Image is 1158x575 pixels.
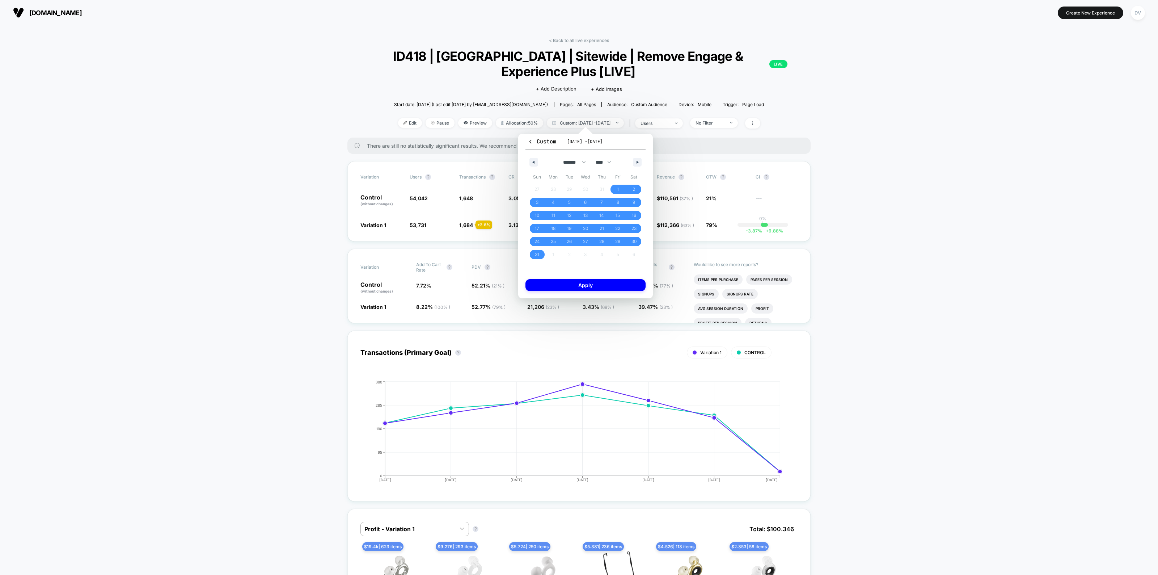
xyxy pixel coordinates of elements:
button: 22 [610,222,626,235]
button: 30 [626,235,642,248]
span: CONTROL [744,350,766,355]
span: $ [657,195,693,201]
span: 1,648 [459,195,473,201]
span: 28 [599,235,604,248]
span: There are still no statistically significant results. We recommend waiting a few more days [367,143,796,149]
span: PDV [472,264,481,270]
span: 24 [534,235,540,248]
button: Custom[DATE] -[DATE] [525,138,646,150]
div: users [641,121,669,126]
li: Avg Session Duration [694,303,748,314]
span: 39.47 % [638,304,673,310]
button: DV [1129,5,1147,20]
div: TRANSACTIONS [353,380,790,488]
span: CR [508,174,515,180]
span: 19 [567,222,571,235]
span: 3.43 % [583,304,614,310]
span: 110,561 [660,195,693,201]
span: Allocation: 50% [496,118,543,128]
tspan: [DATE] [511,478,523,482]
span: Transactions [459,174,486,180]
span: 5 [568,196,571,209]
span: CI [756,174,795,180]
span: Pause [426,118,455,128]
span: $ 19.4k | 623 items [362,542,403,551]
button: 28 [593,235,610,248]
button: 11 [545,209,562,222]
span: 27 [583,235,588,248]
span: ( 23 % ) [659,305,673,310]
span: + Add Images [591,86,622,92]
span: 23 [631,222,637,235]
span: 14 [599,209,604,222]
span: Variation [360,262,400,273]
li: Pages Per Session [746,274,792,285]
span: Total: $ 100.346 [746,522,798,536]
span: 9.88 % [762,228,783,234]
div: DV [1131,6,1145,20]
button: ? [764,174,769,180]
span: 12 [567,209,571,222]
span: 54,042 [410,195,428,201]
span: 15 [616,209,620,222]
button: 23 [626,222,642,235]
img: Visually logo [13,7,24,18]
span: Custom: [DATE] - [DATE] [547,118,624,128]
span: OTW [706,174,746,180]
li: Items Per Purchase [694,274,743,285]
span: Variation 1 [360,304,386,310]
span: 20 [583,222,588,235]
button: 8 [610,196,626,209]
button: 7 [593,196,610,209]
span: 3 [536,196,538,209]
tspan: 0 [380,473,382,478]
span: 9 [633,196,635,209]
span: 22 [615,222,620,235]
span: 26 [567,235,572,248]
span: Add To Cart Rate [416,262,443,273]
img: end [616,122,618,123]
span: mobile [698,102,711,107]
button: 16 [626,209,642,222]
img: edit [403,121,407,125]
tspan: 285 [376,403,382,407]
li: Profit Per Session [694,318,741,328]
span: Page Load [742,102,764,107]
button: 26 [561,235,578,248]
button: 18 [545,222,562,235]
tspan: [DATE] [577,478,589,482]
span: $ 2.353 | 58 items [730,542,769,551]
span: 25 [551,235,556,248]
button: 20 [578,222,594,235]
span: [DATE] - [DATE] [567,139,603,144]
div: Trigger: [723,102,764,107]
button: 9 [626,196,642,209]
tspan: 380 [376,379,382,384]
span: 8 [617,196,619,209]
span: 6 [584,196,587,209]
tspan: [DATE] [445,478,457,482]
div: Audience: [607,102,667,107]
span: ID418 | [GEOGRAPHIC_DATA] | Sitewide | Remove Engage & Experience Plus [LIVE] [371,49,787,79]
span: Start date: [DATE] (Last edit [DATE] by [EMAIL_ADDRESS][DOMAIN_NAME]) [394,102,548,107]
p: Would like to see more reports? [694,262,798,267]
button: 31 [529,248,545,261]
span: Preview [458,118,492,128]
span: 11 [551,209,555,222]
span: $ 5.381 | 236 items [583,542,624,551]
span: Device: [673,102,717,107]
button: 19 [561,222,578,235]
div: + 2.8 % [476,221,492,229]
span: Sat [626,171,642,183]
span: 52.77 % [472,304,506,310]
div: Pages: [560,102,596,107]
button: 3 [529,196,545,209]
img: end [730,122,732,123]
img: rebalance [501,121,504,125]
button: ? [669,264,675,270]
span: 53,731 [410,222,426,228]
span: 21% [706,195,717,201]
span: ( 37 % ) [680,196,693,201]
span: 3.05 % [508,195,539,201]
p: LIVE [769,60,787,68]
